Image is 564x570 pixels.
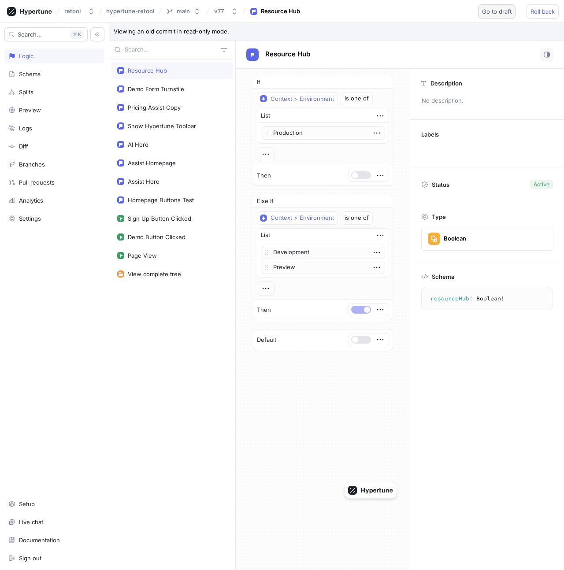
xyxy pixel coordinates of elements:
[128,122,196,130] div: Show Hypertune Toolbar
[418,93,557,108] p: No description.
[257,306,271,315] p: Then
[257,78,260,87] p: If
[257,336,276,344] p: Default
[177,7,190,15] div: main
[19,89,33,96] div: Splits
[19,107,41,114] div: Preview
[271,214,334,222] div: Context > Environment
[482,9,512,14] span: Go to draft
[19,215,41,222] div: Settings
[527,4,559,19] button: Roll back
[430,80,462,87] p: Description
[421,227,553,251] button: Boolean
[128,215,191,222] div: Sign Up Button Clicked
[534,181,549,189] div: Active
[257,171,271,180] p: Then
[109,23,564,41] p: Viewing an old commit in read-only mode.
[432,213,446,220] p: Type
[4,27,88,41] button: Search...K
[432,178,449,191] p: Status
[265,49,310,59] p: Resource Hub
[19,70,41,78] div: Schema
[345,215,369,221] div: is one of
[128,233,186,241] div: Demo Button Clicked
[163,4,204,19] button: main
[271,95,334,103] div: Context > Environment
[19,500,35,507] div: Setup
[257,92,338,105] button: Context > Environment
[345,96,369,101] div: is one of
[128,141,148,148] div: AI Hero
[64,7,81,15] div: retool
[478,4,516,19] button: Go to draft
[425,291,549,307] textarea: resourceHub: Boolean!
[19,518,43,526] div: Live chat
[128,196,194,204] div: Homepage Buttons Test
[61,4,98,19] button: retool
[261,7,300,16] div: Resource Hub
[531,9,555,14] span: Roll back
[421,131,439,138] p: Labels
[128,252,157,259] div: Page View
[214,7,224,15] div: v77
[261,231,270,240] div: List
[211,4,241,19] button: v77
[19,125,32,132] div: Logs
[106,8,154,14] span: hypertune-retool
[128,270,181,278] div: View complete tree
[128,178,160,185] div: Assist Hero
[444,235,466,242] div: Boolean
[261,111,270,120] div: List
[19,555,41,562] div: Sign out
[19,52,33,59] div: Logic
[19,197,43,204] div: Analytics
[128,104,181,111] div: Pricing Assist Copy
[19,537,60,544] div: Documentation
[70,30,84,39] div: K
[432,273,454,280] p: Schema
[257,211,338,225] button: Context > Environment
[128,85,184,93] div: Demo Form Turnstile
[18,32,42,37] span: Search...
[128,67,167,74] div: Resource Hub
[19,161,45,168] div: Branches
[19,143,28,150] div: Diff
[4,533,104,548] a: Documentation
[128,159,176,167] div: Assist Homepage
[257,197,274,206] p: Else If
[19,179,55,186] div: Pull requests
[125,45,217,54] input: Search...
